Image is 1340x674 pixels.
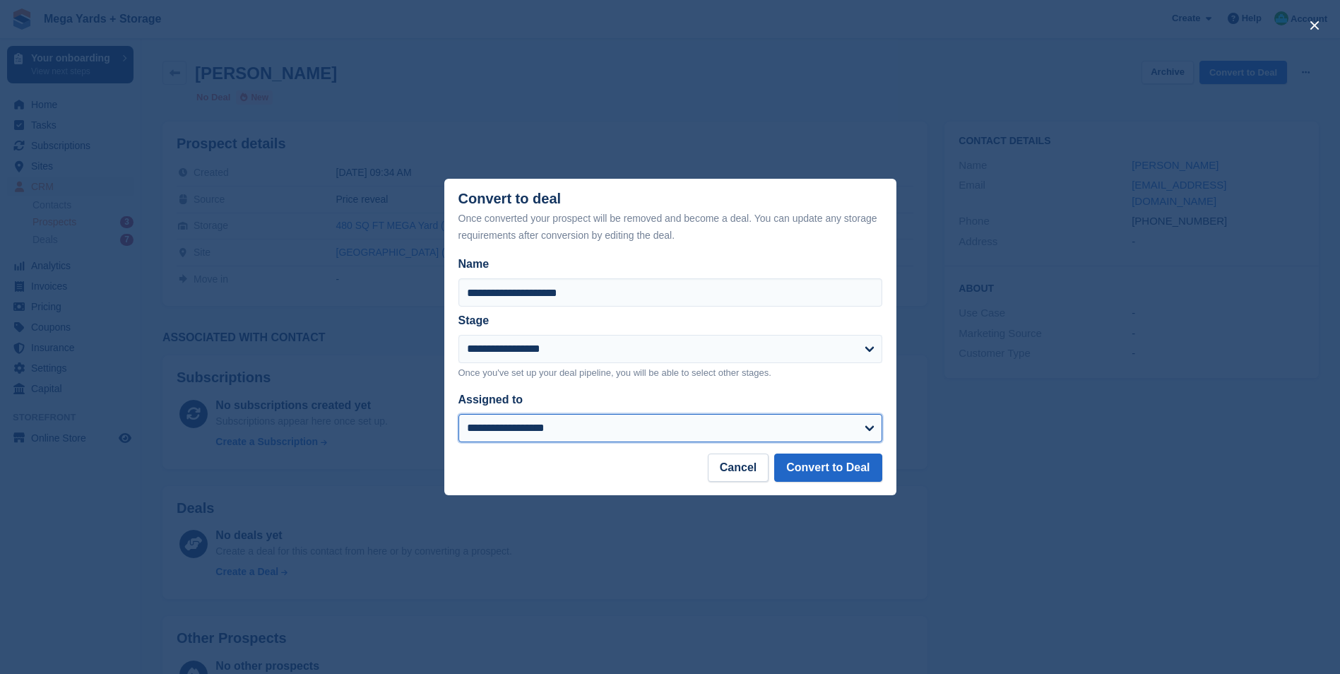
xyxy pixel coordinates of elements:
[458,191,882,244] div: Convert to deal
[1303,14,1326,37] button: close
[774,454,882,482] button: Convert to Deal
[458,210,882,244] div: Once converted your prospect will be removed and become a deal. You can update any storage requir...
[708,454,769,482] button: Cancel
[458,394,523,406] label: Assigned to
[458,256,882,273] label: Name
[458,314,490,326] label: Stage
[458,366,882,380] p: Once you've set up your deal pipeline, you will be able to select other stages.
